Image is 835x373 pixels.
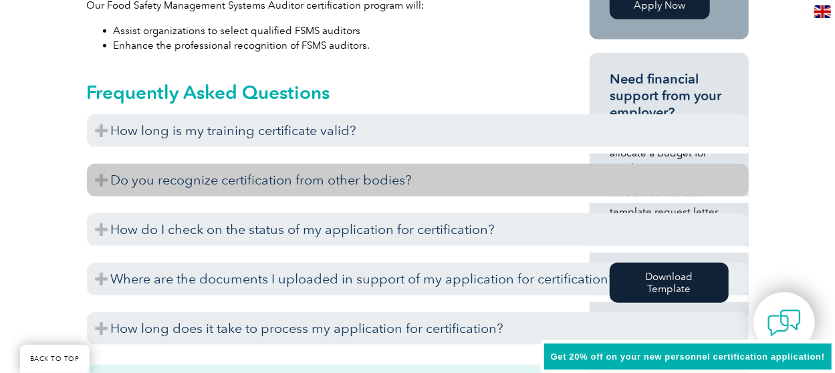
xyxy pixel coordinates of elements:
[87,164,749,197] h3: Do you recognize certification from other bodies?
[767,306,801,340] img: contact-chat.png
[87,263,749,295] h3: Where are the documents I uploaded in support of my application for certification?
[87,82,749,103] h2: Frequently Asked Questions
[610,263,729,303] a: Download Template
[87,213,749,246] h3: How do I check on the status of my application for certification?
[20,345,90,373] a: BACK TO TOP
[551,352,825,362] span: Get 20% off on your new personnel certification application!
[87,312,749,345] h3: How long does it take to process my application for certification?
[114,23,550,38] li: Assist organizations to select qualified FSMS auditors
[814,5,831,18] img: en
[114,38,550,53] li: Enhance the professional recognition of FSMS auditors.
[87,114,749,147] h3: How long is my training certificate valid?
